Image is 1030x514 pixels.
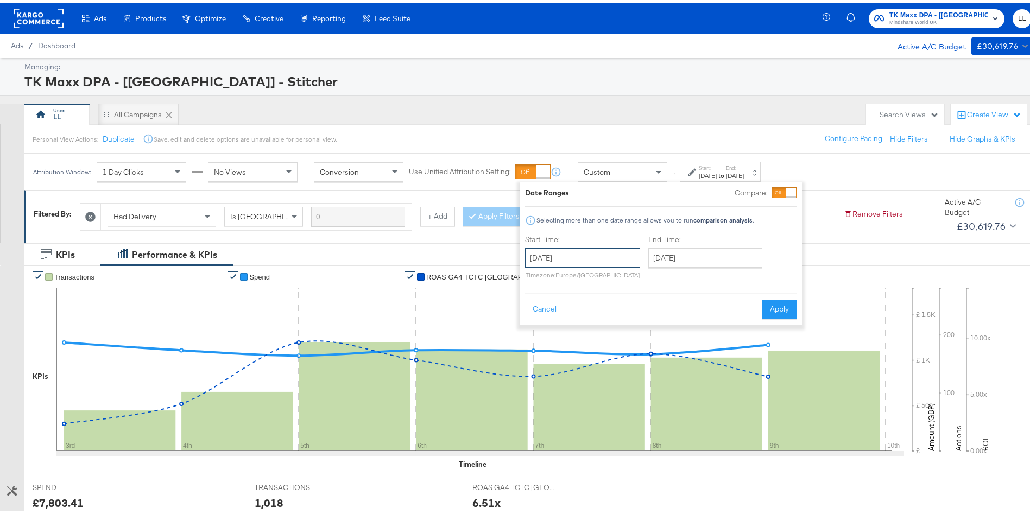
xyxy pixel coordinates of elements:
span: Had Delivery [113,208,156,218]
span: Mindshare World UK [889,15,988,24]
button: £30,619.76 [952,214,1018,232]
button: TK Maxx DPA - [[GEOGRAPHIC_DATA]] - StitcherMindshare World UK [869,6,1004,25]
text: Actions [953,422,963,448]
div: Managing: [24,59,1029,69]
div: All Campaigns [114,106,162,117]
span: TRANSACTIONS [255,479,336,490]
button: Remove Filters [844,206,903,216]
button: + Add [420,204,455,223]
span: Spend [249,270,270,278]
div: Create View [967,106,1021,117]
div: £30,619.76 [977,36,1018,50]
a: ✔ [405,268,415,279]
label: Use Unified Attribution Setting: [409,164,511,174]
div: Selecting more than one date range allows you to run . [536,213,754,221]
a: ✔ [228,268,238,279]
span: Conversion [320,164,359,174]
span: Feed Suite [375,11,410,20]
span: / [23,38,38,47]
button: Apply [762,296,797,316]
div: Filtered By: [34,206,72,216]
a: Dashboard [38,38,75,47]
strong: comparison analysis [693,213,753,221]
span: Ads [11,38,23,47]
span: SPEND [33,479,114,490]
div: 6.51x [472,492,501,507]
label: Start: [699,161,717,168]
input: Enter a search term [311,204,405,224]
span: Is [GEOGRAPHIC_DATA] [230,208,313,218]
span: ROAS GA4 TCTC [GEOGRAPHIC_DATA] [472,479,554,490]
div: Timeline [459,456,486,466]
span: Transactions [54,270,94,278]
div: KPIs [56,245,75,258]
button: Hide Filters [890,131,928,141]
span: TK Maxx DPA - [[GEOGRAPHIC_DATA]] - Stitcher [889,7,988,18]
span: LL [1017,9,1027,22]
div: £7,803.41 [33,492,84,507]
div: Performance & KPIs [132,245,217,258]
div: Date Ranges [525,185,569,195]
div: [DATE] [726,168,744,177]
div: LL [53,109,61,119]
p: Timezone: Europe/[GEOGRAPHIC_DATA] [525,268,640,276]
span: 1 Day Clicks [103,164,144,174]
span: Ads [94,11,106,20]
span: Optimize [195,11,226,20]
div: 1,018 [255,492,283,507]
div: Personal View Actions: [33,132,98,141]
div: Drag to reorder tab [103,108,109,114]
div: Active A/C Budget [886,34,966,50]
button: Cancel [525,296,564,316]
button: Configure Pacing [817,126,890,145]
span: Reporting [312,11,346,20]
span: No Views [214,164,246,174]
label: Compare: [735,185,768,195]
span: ROAS GA4 TCTC [GEOGRAPHIC_DATA] [426,270,535,278]
div: Attribution Window: [33,165,91,173]
div: [DATE] [699,168,717,177]
div: £30,619.76 [957,215,1006,231]
span: Custom [584,164,610,174]
div: TK Maxx DPA - [[GEOGRAPHIC_DATA]] - Stitcher [24,69,1029,87]
div: Active A/C Budget [945,194,1004,214]
label: Start Time: [525,231,640,242]
label: End Time: [648,231,767,242]
button: Hide Graphs & KPIs [950,131,1015,141]
text: Amount (GBP) [926,400,936,448]
span: ↑ [668,169,679,173]
label: End: [726,161,744,168]
span: Products [135,11,166,20]
text: ROI [981,435,990,448]
a: ✔ [33,268,43,279]
span: Creative [255,11,283,20]
strong: to [717,168,726,176]
div: Search Views [880,106,939,117]
div: Save, edit and delete options are unavailable for personal view. [154,132,337,141]
div: KPIs [33,368,48,378]
button: Duplicate [103,131,135,141]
